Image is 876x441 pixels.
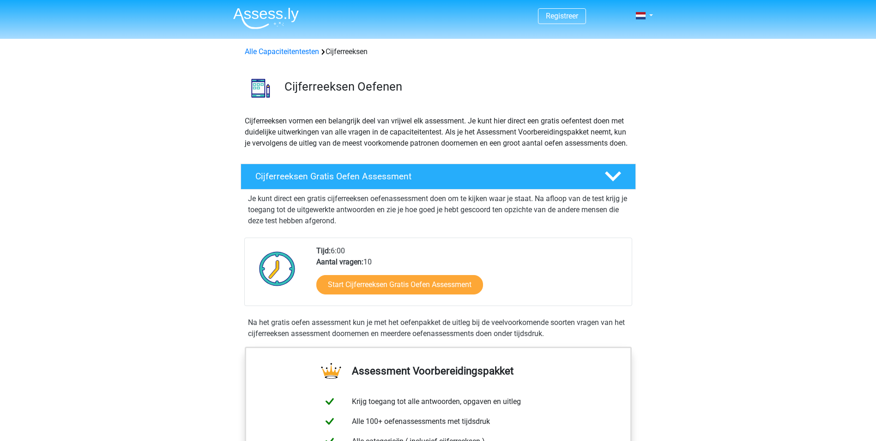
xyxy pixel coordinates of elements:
b: Tijd: [316,246,331,255]
h3: Cijferreeksen Oefenen [284,80,628,94]
h4: Cijferreeksen Gratis Oefen Assessment [255,171,590,182]
div: Na het gratis oefen assessment kun je met het oefenpakket de uitleg bij de veelvoorkomende soorte... [244,317,632,339]
img: Assessly [233,7,299,29]
a: Cijferreeksen Gratis Oefen Assessment [237,164,640,190]
div: 6:00 10 [309,245,631,306]
b: Aantal vragen: [316,257,363,266]
img: cijferreeksen [241,68,280,108]
img: Klok [254,245,301,292]
a: Start Cijferreeksen Gratis Oefen Assessment [316,275,483,294]
a: Alle Capaciteitentesten [245,47,319,56]
div: Cijferreeksen [241,46,635,57]
p: Cijferreeksen vormen een belangrijk deel van vrijwel elk assessment. Je kunt hier direct een grat... [245,116,632,149]
p: Je kunt direct een gratis cijferreeksen oefenassessment doen om te kijken waar je staat. Na afloo... [248,193,628,227]
a: Registreer [546,12,578,20]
